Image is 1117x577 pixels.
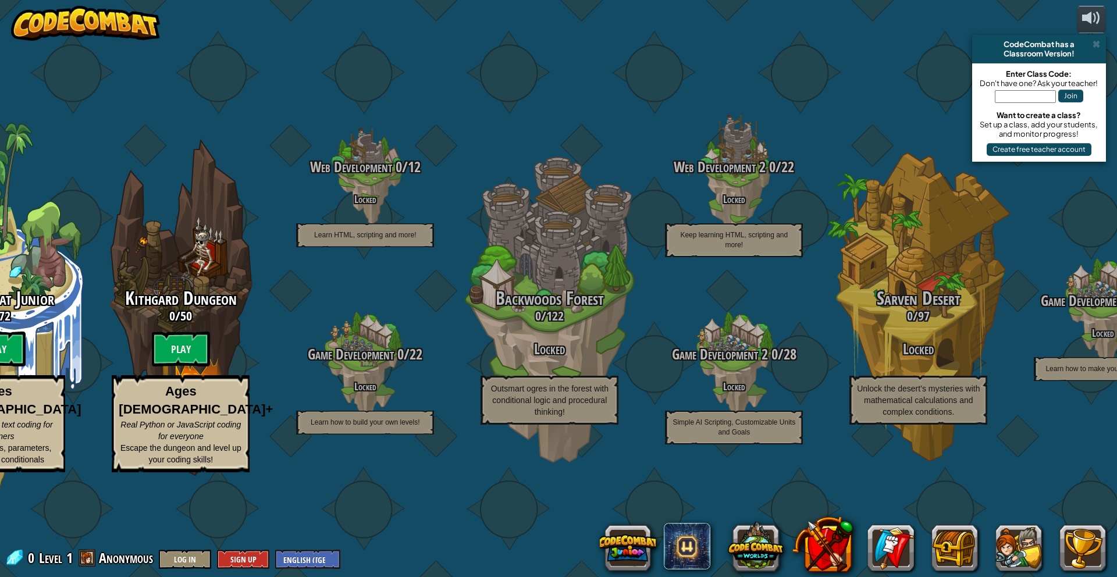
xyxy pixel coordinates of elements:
[88,309,273,323] h3: /
[977,40,1101,49] div: CodeCombat has a
[1058,90,1083,102] button: Join
[826,309,1011,323] h3: /
[491,384,609,416] span: Outsmart ogres in the forest with conditional logic and procedural thinking!
[394,344,404,364] span: 0
[857,384,980,416] span: Unlock the desert’s mysteries with mathematical calculations and complex conditions.
[310,157,392,177] span: Web Development
[918,307,930,325] span: 97
[119,384,273,416] strong: Ages [DEMOGRAPHIC_DATA]+
[314,231,416,239] span: Learn HTML, scripting and more!
[408,157,421,177] span: 12
[39,548,62,568] span: Level
[180,307,192,325] span: 50
[159,550,211,569] button: Log In
[120,420,241,441] span: Real Python or JavaScript coding for everyone
[273,159,457,175] h3: /
[457,341,642,357] h3: Locked
[535,307,541,325] span: 0
[88,123,273,491] div: Complete previous world to unlock
[674,157,766,177] span: Web Development 2
[826,341,1011,357] h3: Locked
[768,344,778,364] span: 0
[907,307,913,325] span: 0
[392,157,402,177] span: 0
[11,6,160,41] img: CodeCombat - Learn how to code by playing a game
[273,347,457,362] h3: /
[642,381,826,392] h4: Locked
[987,143,1091,156] button: Create free teacher account
[66,548,73,567] span: 1
[125,286,237,311] span: Kithgard Dungeon
[680,231,788,249] span: Keep learning HTML, scripting and more!
[99,548,153,567] span: Anonymous
[766,157,776,177] span: 0
[457,309,642,323] h3: /
[152,332,210,366] btn: Play
[120,443,241,464] span: Escape the dungeon and level up your coding skills!
[978,120,1100,138] div: Set up a class, add your students, and monitor progress!
[977,49,1101,58] div: Classroom Version!
[877,286,961,311] span: Sarven Desert
[1077,6,1106,33] button: Adjust volume
[217,550,269,569] button: Sign Up
[978,79,1100,88] div: Don't have one? Ask your teacher!
[308,344,394,364] span: Game Development
[978,69,1100,79] div: Enter Class Code:
[642,347,826,362] h3: /
[673,418,795,436] span: Simple AI Scripting, Customizable Units and Goals
[410,344,422,364] span: 22
[273,194,457,205] h4: Locked
[781,157,794,177] span: 22
[311,418,419,426] span: Learn how to build your own levels!
[672,344,768,364] span: Game Development 2
[642,159,826,175] h3: /
[546,307,564,325] span: 122
[642,194,826,205] h4: Locked
[496,286,604,311] span: Backwoods Forest
[273,381,457,392] h4: Locked
[978,111,1100,120] div: Want to create a class?
[784,344,796,364] span: 28
[169,307,175,325] span: 0
[28,548,38,567] span: 0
